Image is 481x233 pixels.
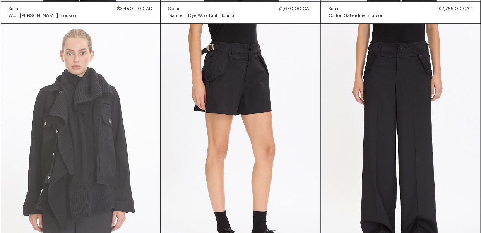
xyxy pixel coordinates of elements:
div: $1,670.00 CAD [279,5,313,12]
div: Sacai [9,6,19,12]
div: Garment Dye Wool Knit Blouson [168,13,236,19]
div: Cotton Gabardine Blouson [329,13,383,19]
div: $2,755.00 CAD [438,5,472,12]
a: Sacai [329,5,383,12]
div: Sacai [168,6,179,12]
div: Wool [PERSON_NAME] Blouson [9,13,76,19]
div: Sacai [329,6,339,12]
a: Sacai [9,5,76,12]
a: Wool [PERSON_NAME] Blouson [9,12,76,19]
a: Cotton Gabardine Blouson [329,12,383,19]
a: Garment Dye Wool Knit Blouson [168,12,236,19]
a: Sacai [168,5,236,12]
div: $3,480.00 CAD [117,5,152,12]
